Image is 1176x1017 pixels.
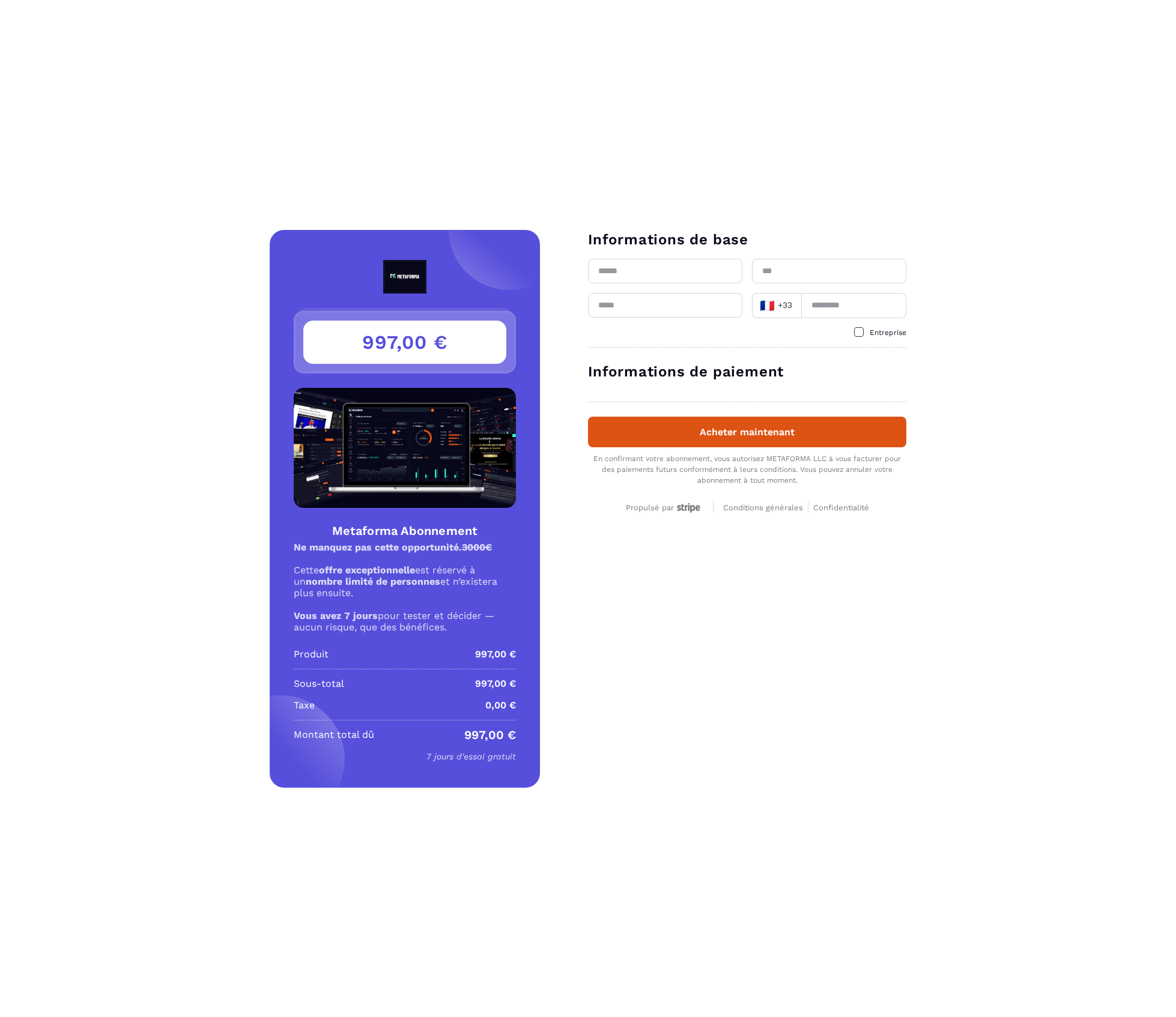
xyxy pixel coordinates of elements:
[588,230,906,249] h3: Informations de base
[796,297,798,315] input: Search for option
[464,728,516,742] p: 997,00 €
[723,503,803,512] span: Conditions générales
[723,501,808,513] a: Conditions générales
[626,501,703,513] a: Propulsé par
[294,564,516,599] p: Cette est réservé à un et n’existera plus ensuite.
[294,542,492,553] strong: Ne manquez pas cette opportunité.
[760,297,793,314] span: +33
[294,610,516,633] p: pour tester et décider — aucun risque, que des bénéfices.
[356,260,454,294] img: logo
[588,417,906,447] button: Acheter maintenant
[760,297,775,314] span: 🇫🇷
[475,677,516,691] p: 997,00 €
[588,362,906,381] h3: Informations de paiement
[294,749,516,764] p: 7 jours d'essai gratuit
[475,647,516,662] p: 997,00 €
[306,576,440,587] strong: nombre limité de personnes
[462,542,492,553] s: 3000€
[294,647,329,662] p: Produit
[813,503,869,512] span: Confidentialité
[294,388,516,508] img: Product Image
[813,501,869,513] a: Confidentialité
[870,328,906,337] span: Entreprise
[588,453,906,486] div: En confirmant votre abonnement, vous autorisez METAFORMA LLC à vous facturer pour des paiements f...
[485,698,516,713] p: 0,00 €
[294,677,344,691] p: Sous-total
[752,293,801,318] div: Search for option
[303,321,506,364] h3: 997,00 €
[626,503,703,513] div: Propulsé par
[319,564,415,576] strong: offre exceptionnelle
[294,610,378,621] strong: Vous avez 7 jours
[294,522,516,539] h4: Metaforma Abonnement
